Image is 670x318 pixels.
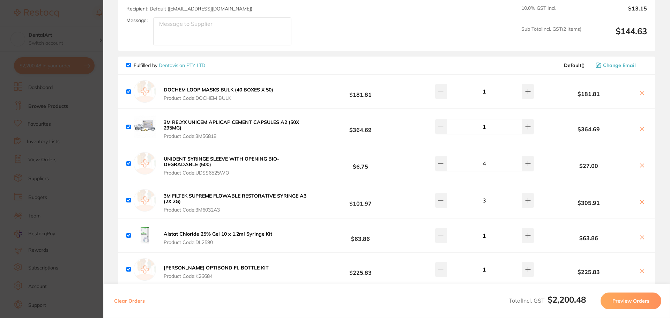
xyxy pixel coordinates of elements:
span: Product Code: K26684 [164,273,269,279]
button: 3M RELYX UNICEM APLICAP CEMENT CAPSULES A2 (50X 295MG) Product Code:3M56818 [162,119,308,139]
span: Product Code: UDSS6525WO [164,170,306,176]
b: UNIDENT SYRINGE SLEEVE WITH OPENING BIO-DEGRADABLE (500) [164,156,279,168]
span: Product Code: DOCHEM BULK [164,95,273,101]
img: empty.jpg [134,189,156,212]
output: $144.63 [587,26,647,45]
b: $225.83 [308,263,412,276]
img: empty.jpg [134,258,156,281]
span: ( ) [564,62,585,68]
b: 3M RELYX UNICEM APLICAP CEMENT CAPSULES A2 (50X 295MG) [164,119,299,131]
img: ZWlqdzI0aQ [134,116,156,138]
img: empty.jpg [134,80,156,103]
output: $13.15 [587,5,647,21]
b: $225.83 [543,269,634,275]
label: Message: [126,17,148,23]
b: $63.86 [543,235,634,241]
button: [PERSON_NAME] OPTIBOND FL BOTTLE KIT Product Code:K26684 [162,265,271,279]
b: $364.69 [308,120,412,133]
b: $63.86 [308,229,412,242]
img: dWV6OGxmaA [134,224,156,247]
b: $305.91 [543,200,634,206]
span: Product Code: 3M6032A3 [164,207,306,213]
span: Product Code: DL2590 [164,239,272,245]
b: $2,200.48 [548,294,586,305]
b: $6.75 [308,157,412,170]
button: 3M FILTEK SUPREME FLOWABLE RESTORATIVE SYRINGE A3 (2X 2G) Product Code:3M6032A3 [162,193,308,213]
b: $181.81 [543,91,634,97]
span: Recipient: Default ( [EMAIL_ADDRESS][DOMAIN_NAME] ) [126,6,252,12]
b: $181.81 [308,85,412,98]
button: Change Email [594,62,647,68]
b: Alstat Chloride 25% Gel 10 x 1.2ml Syringe Kit [164,231,272,237]
button: Preview Orders [601,293,661,309]
b: $27.00 [543,163,634,169]
span: 10.0 % GST Incl. [521,5,581,21]
span: Product Code: 3M56818 [164,133,306,139]
b: DOCHEM LOOP MASKS BULK (40 BOXES X 50) [164,87,273,93]
b: Default [564,62,581,68]
button: Alstat Chloride 25% Gel 10 x 1.2ml Syringe Kit Product Code:DL2590 [162,231,274,245]
button: DOCHEM LOOP MASKS BULK (40 BOXES X 50) Product Code:DOCHEM BULK [162,87,275,101]
b: $364.69 [543,126,634,132]
b: [PERSON_NAME] OPTIBOND FL BOTTLE KIT [164,265,269,271]
button: Clear Orders [112,293,147,309]
p: Fulfilled by [134,62,205,68]
b: 3M FILTEK SUPREME FLOWABLE RESTORATIVE SYRINGE A3 (2X 2G) [164,193,306,205]
img: empty.jpg [134,152,156,175]
button: UNIDENT SYRINGE SLEEVE WITH OPENING BIO-DEGRADABLE (500) Product Code:UDSS6525WO [162,156,308,176]
span: Total Incl. GST [509,297,586,304]
a: Dentavision PTY LTD [159,62,205,68]
b: $101.97 [308,194,412,207]
span: Sub Total Incl. GST ( 2 Items) [521,26,581,45]
span: Change Email [603,62,636,68]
